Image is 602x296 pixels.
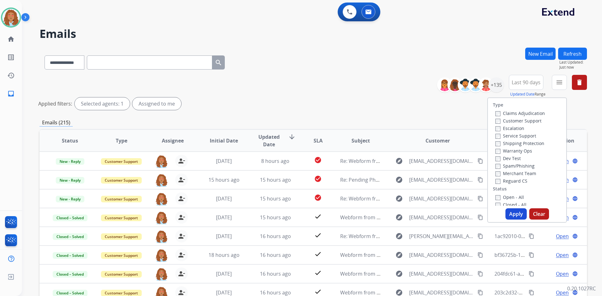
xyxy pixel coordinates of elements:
[101,215,142,221] span: Customer Support
[261,158,289,164] span: 8 hours ago
[495,134,500,139] input: Service Support
[62,137,78,144] span: Status
[216,158,232,164] span: [DATE]
[178,251,185,259] mat-icon: person_remove
[216,233,232,240] span: [DATE]
[495,170,536,176] label: Merchant Team
[53,215,87,221] span: Closed – Solved
[395,195,403,202] mat-icon: explore
[495,155,521,161] label: Dev Test
[478,215,483,220] mat-icon: content_copy
[495,163,535,169] label: Spam/Phishing
[510,91,546,97] span: Range
[494,270,587,277] span: 204fdc61-ad1e-4c3a-80f3-c7915eef5b40
[510,92,535,97] button: Updated Date
[409,232,474,240] span: [PERSON_NAME][EMAIL_ADDRESS][PERSON_NAME][DOMAIN_NAME]
[53,252,87,259] span: Closed – Solved
[478,177,483,183] mat-icon: content_copy
[178,270,185,278] mat-icon: person_remove
[314,175,322,183] mat-icon: check_circle
[409,176,474,184] span: [EMAIL_ADDRESS][DOMAIN_NAME]
[572,290,578,295] mat-icon: language
[495,178,527,184] label: Reguard CS
[495,110,545,116] label: Claims Adjudication
[409,214,474,221] span: [EMAIL_ADDRESS][DOMAIN_NAME]
[314,269,322,277] mat-icon: check
[101,177,142,184] span: Customer Support
[260,289,291,296] span: 16 hours ago
[529,208,549,220] button: Clear
[288,133,296,141] mat-icon: arrow_downward
[559,60,587,65] span: Last Updated:
[53,271,87,278] span: Closed – Solved
[495,203,500,208] input: Closed - All
[495,126,500,131] input: Escalation
[559,65,587,70] span: Just now
[209,252,240,258] span: 18 hours ago
[478,196,483,201] mat-icon: content_copy
[260,233,291,240] span: 16 hours ago
[493,186,507,192] label: Status
[572,177,578,183] mat-icon: language
[260,195,291,202] span: 15 hours ago
[495,111,500,116] input: Claims Adjudication
[260,214,291,221] span: 15 hours ago
[209,176,240,183] span: 15 hours ago
[155,267,168,281] img: agent-avatar
[101,158,142,165] span: Customer Support
[178,157,185,165] mat-icon: person_remove
[178,195,185,202] mat-icon: person_remove
[340,158,491,164] span: Re: Webform from [EMAIL_ADDRESS][DOMAIN_NAME] on [DATE]
[340,176,386,183] span: Re: Pending Photos
[478,158,483,164] mat-icon: content_copy
[395,270,403,278] mat-icon: explore
[572,233,578,239] mat-icon: language
[56,196,84,202] span: New - Reply
[340,289,482,296] span: Webform from [EMAIL_ADDRESS][DOMAIN_NAME] on [DATE]
[409,157,474,165] span: [EMAIL_ADDRESS][DOMAIN_NAME]
[409,270,474,278] span: [EMAIL_ADDRESS][DOMAIN_NAME]
[314,194,322,201] mat-icon: check_circle
[495,141,500,146] input: Shipping Protection
[556,79,563,86] mat-icon: menu
[558,48,587,60] button: Refresh
[101,271,142,278] span: Customer Support
[314,288,322,295] mat-icon: check
[260,176,291,183] span: 15 hours ago
[155,174,168,187] img: agent-avatar
[178,214,185,221] mat-icon: person_remove
[255,133,283,148] span: Updated Date
[495,194,524,200] label: Open - All
[556,251,569,259] span: Open
[572,158,578,164] mat-icon: language
[56,177,84,184] span: New - Reply
[7,35,15,43] mat-icon: home
[178,232,185,240] mat-icon: person_remove
[260,270,291,277] span: 16 hours ago
[155,230,168,243] img: agent-avatar
[409,251,474,259] span: [EMAIL_ADDRESS][DOMAIN_NAME]
[509,75,543,90] button: Last 90 days
[101,233,142,240] span: Customer Support
[395,157,403,165] mat-icon: explore
[38,100,72,107] p: Applied filters:
[494,289,591,296] span: 203c2d32-e44b-4746-b15d-c22a7efd5495
[529,252,534,258] mat-icon: content_copy
[478,271,483,277] mat-icon: content_copy
[525,48,556,60] button: New Email
[162,137,184,144] span: Assignee
[314,231,322,239] mat-icon: check
[215,59,222,66] mat-icon: search
[572,215,578,220] mat-icon: language
[116,137,127,144] span: Type
[216,214,232,221] span: [DATE]
[101,252,142,259] span: Customer Support
[495,149,500,154] input: Warranty Ops
[495,140,544,146] label: Shipping Protection
[489,77,504,92] div: +135
[495,119,500,124] input: Customer Support
[576,79,583,86] mat-icon: delete
[529,271,534,277] mat-icon: content_copy
[155,249,168,262] img: agent-avatar
[494,233,591,240] span: 1ac92010-04ee-4332-a1b0-3cc33d7b5449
